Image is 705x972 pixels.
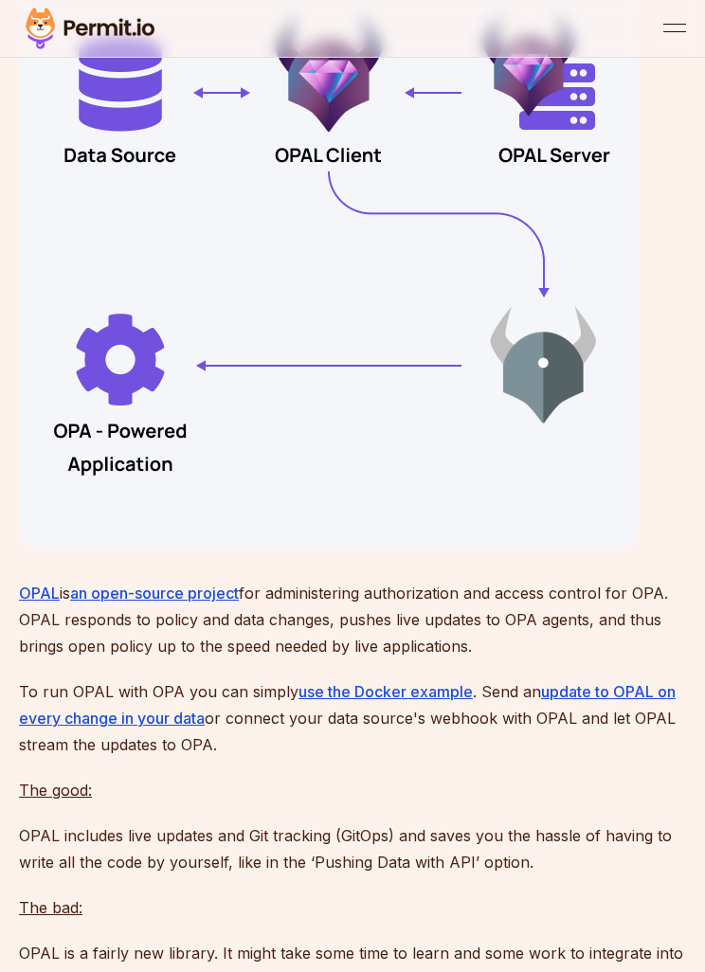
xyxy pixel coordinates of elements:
a: an open-source project [70,584,239,603]
p: To run OPAL with OPA you can simply . Send an or connect your data source's webhook with OPAL and... [19,678,686,758]
a: OPAL [19,584,60,603]
p: OPAL includes live updates and Git tracking (GitOps) and saves you the hassle of having to write ... [19,822,686,875]
u: The bad: [19,898,82,917]
a: use the Docker example [298,682,473,701]
button: open menu [663,17,686,40]
u: The good: [19,781,92,800]
p: is for administering authorization and access control for OPA. OPAL responds to policy and data c... [19,580,686,659]
img: Permit logo [19,4,161,53]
